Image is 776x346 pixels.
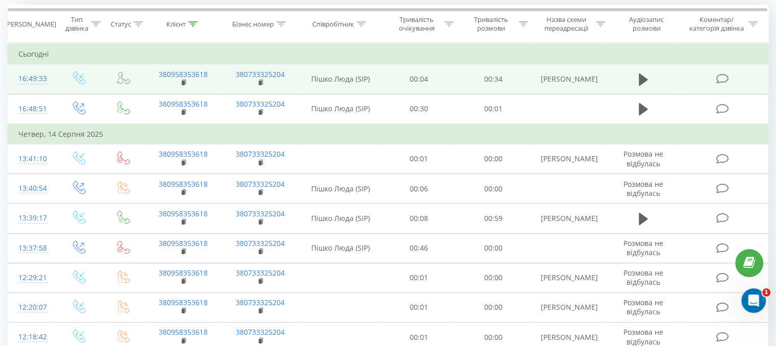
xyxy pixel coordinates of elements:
[18,149,45,169] div: 13:41:10
[5,20,56,29] div: [PERSON_NAME]
[382,233,456,263] td: 00:46
[456,292,530,322] td: 00:00
[530,64,607,94] td: [PERSON_NAME]
[530,144,607,174] td: [PERSON_NAME]
[623,327,663,346] span: Розмова не відбулась
[623,298,663,316] span: Розмова не відбулась
[540,15,593,33] div: Назва схеми переадресації
[299,94,382,124] td: Пішко Люда (SIP)
[391,15,442,33] div: Тривалість очікування
[686,15,746,33] div: Коментар/категорія дзвінка
[382,292,456,322] td: 00:01
[456,233,530,263] td: 00:00
[236,99,285,109] a: 380733325204
[159,149,208,159] a: 380958353618
[530,292,607,322] td: [PERSON_NAME]
[236,268,285,278] a: 380733325204
[456,204,530,233] td: 00:59
[236,149,285,159] a: 380733325204
[382,94,456,124] td: 00:30
[236,209,285,218] a: 380733325204
[623,179,663,198] span: Розмова не відбулась
[762,288,770,296] span: 1
[159,327,208,337] a: 380958353618
[456,94,530,124] td: 00:01
[623,268,663,287] span: Розмова не відбулась
[236,179,285,189] a: 380733325204
[456,174,530,204] td: 00:00
[236,238,285,248] a: 380733325204
[530,263,607,292] td: [PERSON_NAME]
[232,20,274,29] div: Бізнес номер
[299,233,382,263] td: Пішко Люда (SIP)
[159,99,208,109] a: 380958353618
[159,209,208,218] a: 380958353618
[18,179,45,199] div: 13:40:54
[159,69,208,79] a: 380958353618
[18,238,45,258] div: 13:37:58
[465,15,516,33] div: Тривалість розмови
[299,64,382,94] td: Пішко Люда (SIP)
[166,20,186,29] div: Клієнт
[159,268,208,278] a: 380958353618
[236,327,285,337] a: 380733325204
[8,44,768,64] td: Сьогодні
[456,144,530,174] td: 00:00
[382,64,456,94] td: 00:04
[18,69,45,89] div: 16:49:33
[64,15,88,33] div: Тип дзвінка
[159,238,208,248] a: 380958353618
[18,99,45,119] div: 16:48:51
[18,268,45,288] div: 12:29:21
[382,144,456,174] td: 00:01
[312,20,354,29] div: Співробітник
[617,15,677,33] div: Аудіозапис розмови
[236,298,285,307] a: 380733325204
[159,179,208,189] a: 380958353618
[382,174,456,204] td: 00:06
[456,64,530,94] td: 00:34
[18,298,45,317] div: 12:20:07
[382,204,456,233] td: 00:08
[741,288,766,313] iframe: Intercom live chat
[530,204,607,233] td: [PERSON_NAME]
[623,149,663,168] span: Розмова не відбулась
[236,69,285,79] a: 380733325204
[299,204,382,233] td: Пішко Люда (SIP)
[382,263,456,292] td: 00:01
[111,20,131,29] div: Статус
[623,238,663,257] span: Розмова не відбулась
[8,124,768,144] td: Четвер, 14 Серпня 2025
[456,263,530,292] td: 00:00
[18,208,45,228] div: 13:39:17
[159,298,208,307] a: 380958353618
[299,174,382,204] td: Пішко Люда (SIP)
